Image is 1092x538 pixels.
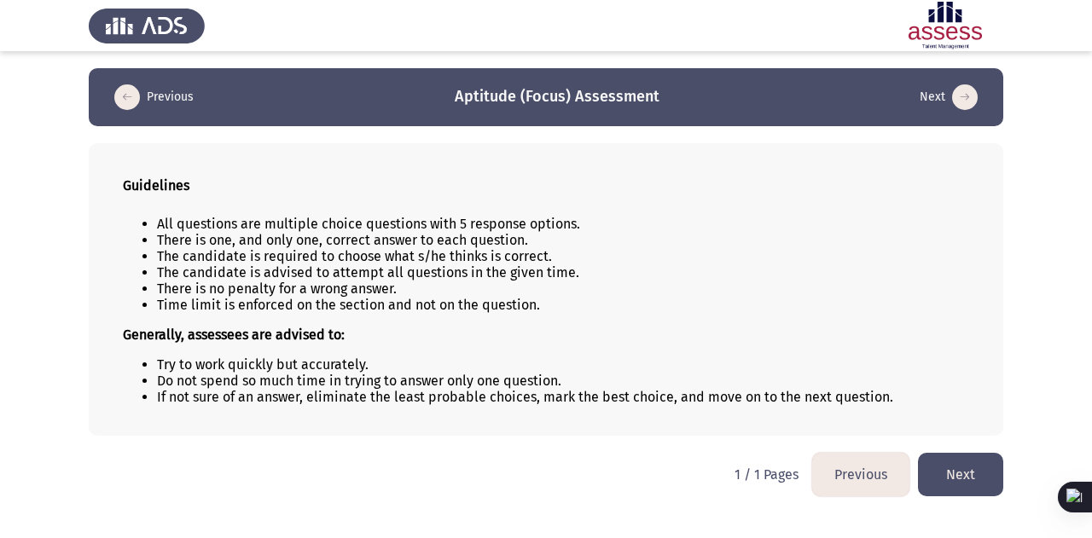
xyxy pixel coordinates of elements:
h3: Aptitude (Focus) Assessment [455,86,659,107]
li: Do not spend so much time in trying to answer only one question. [157,373,969,389]
img: Assess Talent Management logo [89,2,205,49]
button: load next page [915,84,983,111]
li: The candidate is advised to attempt all questions in the given time. [157,264,969,281]
p: 1 / 1 Pages [735,466,799,483]
li: There is no penalty for a wrong answer. [157,281,969,297]
img: Assessment logo of ASSESS Focus Assessment - Numerical Reasoning (EN/AR) (Basic - IB) [887,2,1003,49]
button: load next page [918,453,1003,496]
button: load previous page [812,453,909,496]
li: The candidate is required to choose what s/he thinks is correct. [157,248,969,264]
li: Time limit is enforced on the section and not on the question. [157,297,969,313]
strong: Generally, assessees are advised to: [123,327,345,343]
li: All questions are multiple choice questions with 5 response options. [157,216,969,232]
li: Try to work quickly but accurately. [157,356,969,373]
b: Guidelines [123,177,189,194]
li: If not sure of an answer, eliminate the least probable choices, mark the best choice, and move on... [157,389,969,405]
li: There is one, and only one, correct answer to each question. [157,232,969,248]
button: load previous page [109,84,199,111]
